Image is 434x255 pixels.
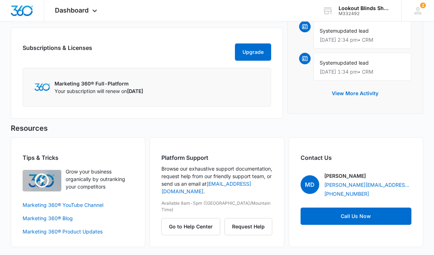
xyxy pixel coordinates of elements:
div: account name [339,5,391,11]
p: [DATE] 2:34 pm • CRM [320,37,405,42]
span: 2 [420,3,426,8]
p: Grow your business organically by outranking your competitors [66,168,133,190]
h2: Platform Support [161,153,272,162]
img: Marketing 360 Logo [34,83,50,91]
button: View More Activity [325,85,386,102]
div: account id [339,11,391,16]
a: [EMAIL_ADDRESS][DOMAIN_NAME] [161,181,251,194]
span: Dashboard [55,6,89,14]
h5: Resources [11,123,423,134]
p: [PERSON_NAME] [324,172,366,180]
a: [PERSON_NAME][EMAIL_ADDRESS][PERSON_NAME][DOMAIN_NAME] [324,181,411,189]
button: Request Help [225,218,272,235]
div: notifications count [420,3,426,8]
a: [PHONE_NUMBER] [324,190,369,198]
p: Marketing 360® Full-Platform [55,80,143,87]
img: Quick Overview Video [23,170,61,191]
span: System [320,28,337,34]
p: Browse our exhaustive support documentation, request help from our friendly support team, or send... [161,165,272,195]
a: Request Help [225,223,272,229]
a: Go to Help Center [161,223,225,229]
button: Go to Help Center [161,218,220,235]
span: System [320,60,337,66]
p: [DATE] 1:34 pm • CRM [320,69,405,74]
h2: Contact Us [301,153,411,162]
button: Upgrade [235,43,271,61]
h2: Subscriptions & Licenses [23,43,92,58]
a: Marketing 360® YouTube Channel [23,201,133,209]
span: [DATE] [127,88,143,94]
a: Marketing 360® Product Updates [23,228,133,235]
a: Call Us Now [301,208,411,225]
p: Your subscription will renew on [55,87,143,95]
a: Marketing 360® Blog [23,214,133,222]
span: updated lead [337,60,369,66]
span: MD [301,175,319,194]
span: updated lead [337,28,369,34]
h2: Tips & Tricks [23,153,133,162]
p: Available 8am-5pm ([GEOGRAPHIC_DATA]/Mountain Time) [161,200,272,213]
